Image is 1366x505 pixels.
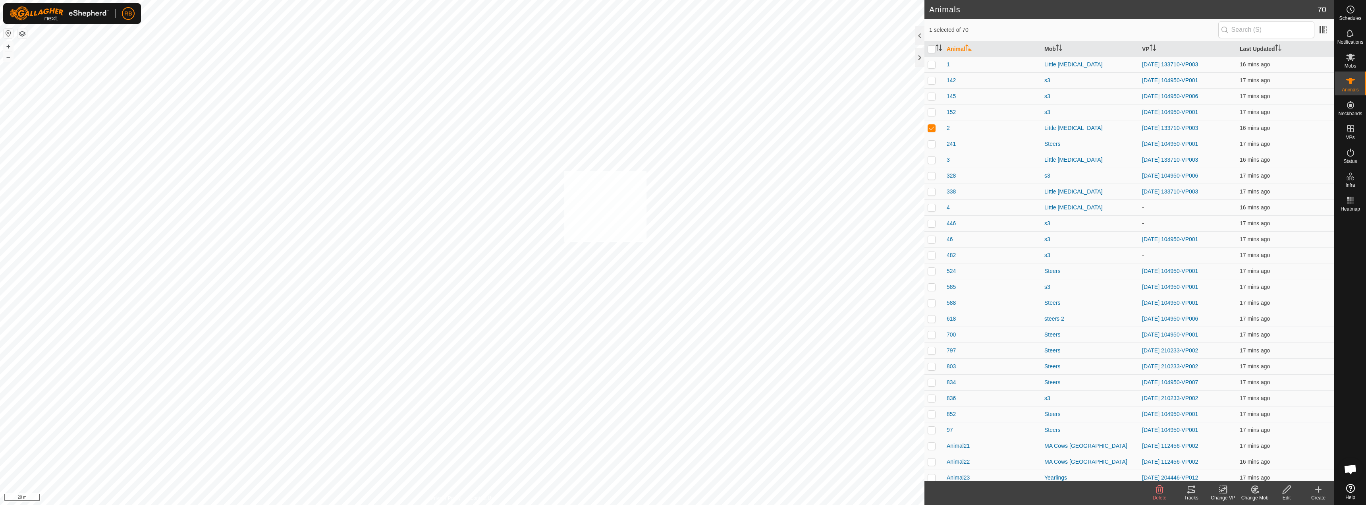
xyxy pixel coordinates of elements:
[1044,235,1136,244] div: s3
[1142,204,1144,211] app-display-virtual-paddock-transition: -
[1142,411,1198,417] a: [DATE] 104950-VP001
[1240,268,1270,274] span: 6 Oct 2025, 7:33 am
[1142,157,1198,163] a: [DATE] 133710-VP003
[1044,140,1136,148] div: Steers
[4,42,13,51] button: +
[1044,362,1136,371] div: Steers
[1240,220,1270,226] span: 6 Oct 2025, 7:33 am
[1044,394,1136,402] div: s3
[470,495,494,502] a: Contact Us
[1240,204,1270,211] span: 6 Oct 2025, 7:34 am
[1142,379,1198,385] a: [DATE] 104950-VP007
[1142,188,1198,195] a: [DATE] 133710-VP003
[1044,346,1136,355] div: Steers
[1044,378,1136,387] div: Steers
[1345,64,1356,68] span: Mobs
[1044,426,1136,434] div: Steers
[1346,135,1354,140] span: VPs
[1240,77,1270,83] span: 6 Oct 2025, 7:33 am
[943,41,1041,57] th: Animal
[1142,125,1198,131] a: [DATE] 133710-VP003
[1240,347,1270,354] span: 6 Oct 2025, 7:33 am
[1041,41,1139,57] th: Mob
[1150,46,1156,52] p-sorticon: Activate to sort
[947,331,956,339] span: 700
[947,283,956,291] span: 585
[1240,61,1270,68] span: 6 Oct 2025, 7:34 am
[947,76,956,85] span: 142
[1142,236,1198,242] a: [DATE] 104950-VP001
[1044,156,1136,164] div: Little [MEDICAL_DATA]
[1345,495,1355,500] span: Help
[1044,458,1136,466] div: MA Cows [GEOGRAPHIC_DATA]
[1240,395,1270,401] span: 6 Oct 2025, 7:33 am
[947,203,950,212] span: 4
[1142,474,1198,481] a: [DATE] 204446-VP012
[1142,172,1198,179] a: [DATE] 104950-VP006
[1240,284,1270,290] span: 6 Oct 2025, 7:33 am
[947,378,956,387] span: 834
[947,235,953,244] span: 46
[1142,459,1198,465] a: [DATE] 112456-VP002
[1044,124,1136,132] div: Little [MEDICAL_DATA]
[1335,481,1366,503] a: Help
[947,410,956,418] span: 852
[1044,474,1136,482] div: Yearlings
[1142,315,1198,322] a: [DATE] 104950-VP006
[936,46,942,52] p-sorticon: Activate to sort
[1142,268,1198,274] a: [DATE] 104950-VP001
[947,474,970,482] span: Animal23
[1240,125,1270,131] span: 6 Oct 2025, 7:34 am
[1341,207,1360,211] span: Heatmap
[1175,494,1207,501] div: Tracks
[929,26,1218,34] span: 1 selected of 70
[965,46,972,52] p-sorticon: Activate to sort
[1275,46,1281,52] p-sorticon: Activate to sort
[1337,40,1363,45] span: Notifications
[1302,494,1334,501] div: Create
[1044,172,1136,180] div: s3
[1240,411,1270,417] span: 6 Oct 2025, 7:33 am
[947,458,970,466] span: Animal22
[1142,427,1198,433] a: [DATE] 104950-VP001
[1142,252,1144,258] app-display-virtual-paddock-transition: -
[947,124,950,132] span: 2
[947,426,953,434] span: 97
[1240,474,1270,481] span: 6 Oct 2025, 7:33 am
[1240,172,1270,179] span: 6 Oct 2025, 7:33 am
[1044,219,1136,228] div: s3
[1240,188,1270,195] span: 6 Oct 2025, 7:33 am
[1139,41,1237,57] th: VP
[1240,363,1270,370] span: 6 Oct 2025, 7:33 am
[1271,494,1302,501] div: Edit
[1142,109,1198,115] a: [DATE] 104950-VP001
[947,251,956,259] span: 482
[947,60,950,69] span: 1
[1142,300,1198,306] a: [DATE] 104950-VP001
[1142,93,1198,99] a: [DATE] 104950-VP006
[10,6,109,21] img: Gallagher Logo
[1142,363,1198,370] a: [DATE] 210233-VP002
[1338,111,1362,116] span: Neckbands
[1044,331,1136,339] div: Steers
[1044,76,1136,85] div: s3
[1142,220,1144,226] app-display-virtual-paddock-transition: -
[1345,183,1355,188] span: Infra
[1044,442,1136,450] div: MA Cows [GEOGRAPHIC_DATA]
[1342,87,1359,92] span: Animals
[947,92,956,101] span: 145
[1142,395,1198,401] a: [DATE] 210233-VP002
[1056,46,1062,52] p-sorticon: Activate to sort
[1240,379,1270,385] span: 6 Oct 2025, 7:33 am
[947,315,956,323] span: 618
[1142,331,1198,338] a: [DATE] 104950-VP001
[929,5,1318,14] h2: Animals
[1239,494,1271,501] div: Change Mob
[1240,236,1270,242] span: 6 Oct 2025, 7:33 am
[1044,251,1136,259] div: s3
[1142,77,1198,83] a: [DATE] 104950-VP001
[1142,347,1198,354] a: [DATE] 210233-VP002
[947,442,970,450] span: Animal21
[1044,188,1136,196] div: Little [MEDICAL_DATA]
[1240,93,1270,99] span: 6 Oct 2025, 7:33 am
